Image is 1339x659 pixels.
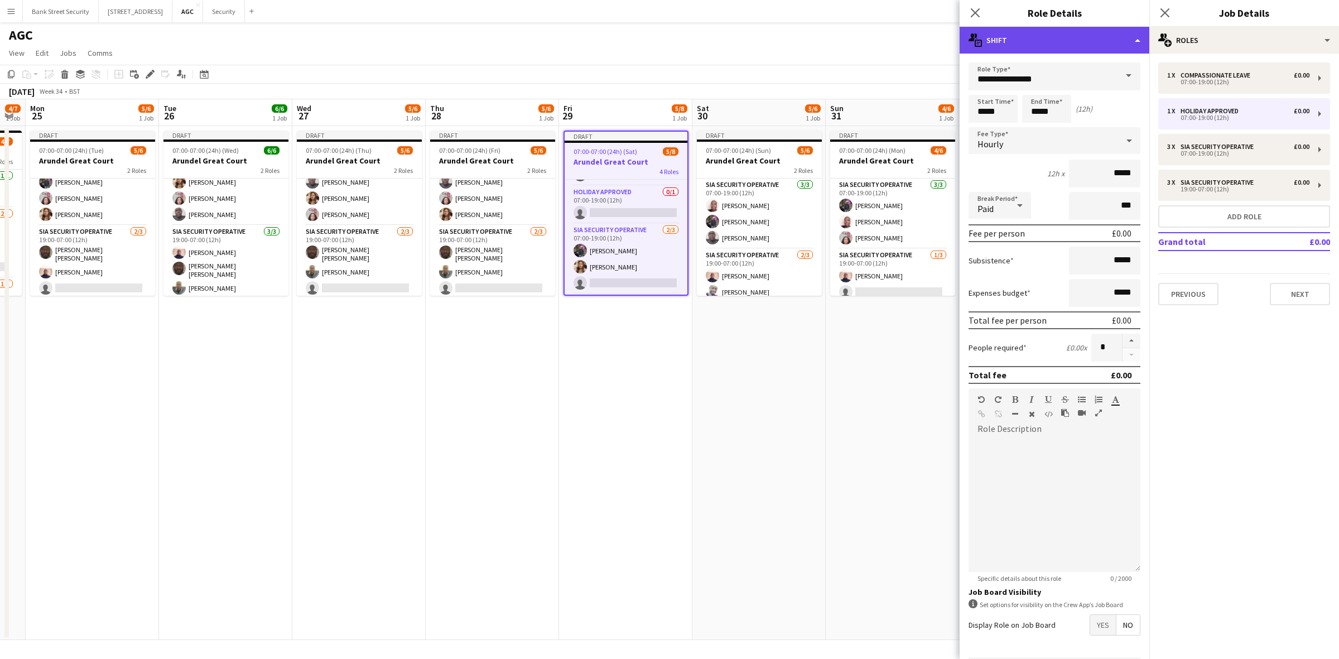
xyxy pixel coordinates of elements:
div: £0.00 x [1066,343,1087,353]
a: Edit [31,46,53,60]
label: People required [969,343,1027,353]
div: 1 Job [939,114,953,122]
button: Security [203,1,245,22]
div: Fee per person [969,228,1025,239]
span: 07:00-07:00 (24h) (Wed) [172,146,239,155]
div: £0.00 [1294,71,1309,79]
span: 27 [295,109,311,122]
span: 07:00-07:00 (24h) (Tue) [39,146,104,155]
app-card-role: SIA Security Operative3/307:00-19:00 (12h)[PERSON_NAME][PERSON_NAME][PERSON_NAME] [830,179,955,249]
div: 07:00-19:00 (12h) [1167,79,1309,85]
button: Next [1270,283,1330,305]
span: 31 [829,109,844,122]
button: Undo [977,395,985,404]
div: 1 x [1167,71,1181,79]
app-card-role: SIA Security Operative3/307:00-19:00 (12h)[PERSON_NAME][PERSON_NAME][PERSON_NAME] [697,179,822,249]
button: Unordered List [1078,395,1086,404]
app-job-card: Draft07:00-07:00 (24h) (Thu)5/6Arundel Great Court2 RolesSIA Security Operative3/307:00-19:00 (12... [297,131,422,296]
app-job-card: Draft07:00-07:00 (24h) (Sat)5/8Arundel Great Court4 RolesCompassionate Leave1/107:00-19:00 (12h)[... [563,131,688,296]
button: Italic [1028,395,1035,404]
div: Draft07:00-07:00 (24h) (Wed)6/6Arundel Great Court2 RolesSIA Security Operative3/307:00-19:00 (12... [163,131,288,296]
button: Bold [1011,395,1019,404]
div: £0.00 [1112,315,1131,326]
span: 07:00-07:00 (24h) (Fri) [439,146,500,155]
div: 3 x [1167,179,1181,186]
span: 5/6 [531,146,546,155]
div: £0.00 [1112,228,1131,239]
span: 6/6 [272,104,287,113]
app-card-role: SIA Security Operative3/307:00-19:00 (12h)[PERSON_NAME][PERSON_NAME][PERSON_NAME] [30,155,155,225]
h3: Arundel Great Court [697,156,822,166]
span: 5/6 [805,104,821,113]
div: 1 Job [806,114,820,122]
div: £0.00 [1294,107,1309,115]
span: 2 Roles [527,166,546,175]
span: Fri [563,103,572,113]
button: Underline [1044,395,1052,404]
span: No [1116,615,1140,635]
app-job-card: Draft07:00-07:00 (24h) (Mon)4/6Arundel Great Court2 RolesSIA Security Operative3/307:00-19:00 (12... [830,131,955,296]
span: 4/7 [5,104,21,113]
span: View [9,48,25,58]
span: Wed [297,103,311,113]
a: View [4,46,29,60]
app-card-role: SIA Security Operative2/319:00-07:00 (12h)[PERSON_NAME][PERSON_NAME] [697,249,822,319]
span: Edit [36,48,49,58]
div: £0.00 [1294,143,1309,151]
div: SIA Security Operative [1181,179,1258,186]
span: Mon [30,103,45,113]
div: 1 Job [272,114,287,122]
h3: Role Details [960,6,1149,20]
span: 0 / 2000 [1101,574,1140,583]
div: Draft [30,131,155,140]
label: Display Role on Job Board [969,620,1056,630]
div: 1 Job [139,114,153,122]
span: 30 [695,109,709,122]
span: 5/8 [672,104,687,113]
div: Holiday Approved [1181,107,1243,115]
button: Ordered List [1095,395,1102,404]
span: 2 Roles [261,166,280,175]
app-job-card: Draft07:00-07:00 (24h) (Tue)5/6Arundel Great Court2 RolesSIA Security Operative3/307:00-19:00 (12... [30,131,155,296]
span: 4/6 [938,104,954,113]
div: Total fee [969,369,1006,381]
span: Paid [977,203,994,214]
button: Clear Formatting [1028,410,1035,419]
div: Set options for visibility on the Crew App’s Job Board [969,599,1140,610]
h3: Arundel Great Court [30,156,155,166]
button: HTML Code [1044,410,1052,419]
div: (12h) [1076,104,1092,114]
div: Draft07:00-07:00 (24h) (Fri)5/6Arundel Great Court2 RolesSIA Security Operative3/307:00-19:00 (12... [430,131,555,296]
span: 07:00-07:00 (24h) (Sat) [574,147,637,156]
span: Comms [88,48,113,58]
div: £0.00 [1294,179,1309,186]
div: Draft07:00-07:00 (24h) (Sun)5/6Arundel Great Court2 RolesSIA Security Operative3/307:00-19:00 (12... [697,131,822,296]
div: Roles [1149,27,1339,54]
div: Draft [430,131,555,140]
h3: Arundel Great Court [163,156,288,166]
div: 1 Job [406,114,420,122]
app-card-role: SIA Security Operative3/319:00-07:00 (12h)[PERSON_NAME][PERSON_NAME] [PERSON_NAME][PERSON_NAME] [163,225,288,299]
span: 07:00-07:00 (24h) (Sun) [706,146,771,155]
span: 5/6 [538,104,554,113]
button: Bank Street Security [23,1,99,22]
button: Fullscreen [1095,408,1102,417]
app-card-role: Holiday Approved0/107:00-19:00 (12h) [565,186,687,224]
div: £0.00 [1111,369,1131,381]
div: 07:00-19:00 (12h) [1167,115,1309,121]
app-card-role: SIA Security Operative2/319:00-07:00 (12h)[PERSON_NAME] [PERSON_NAME][PERSON_NAME] [430,225,555,299]
span: 25 [28,109,45,122]
span: 5/6 [397,146,413,155]
div: 07:00-19:00 (12h) [1167,151,1309,156]
div: Draft [830,131,955,140]
h3: Job Details [1149,6,1339,20]
div: 12h x [1047,169,1065,179]
span: Week 34 [37,87,65,95]
span: Sat [697,103,709,113]
div: Compassionate Leave [1181,71,1255,79]
span: 4/6 [931,146,946,155]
